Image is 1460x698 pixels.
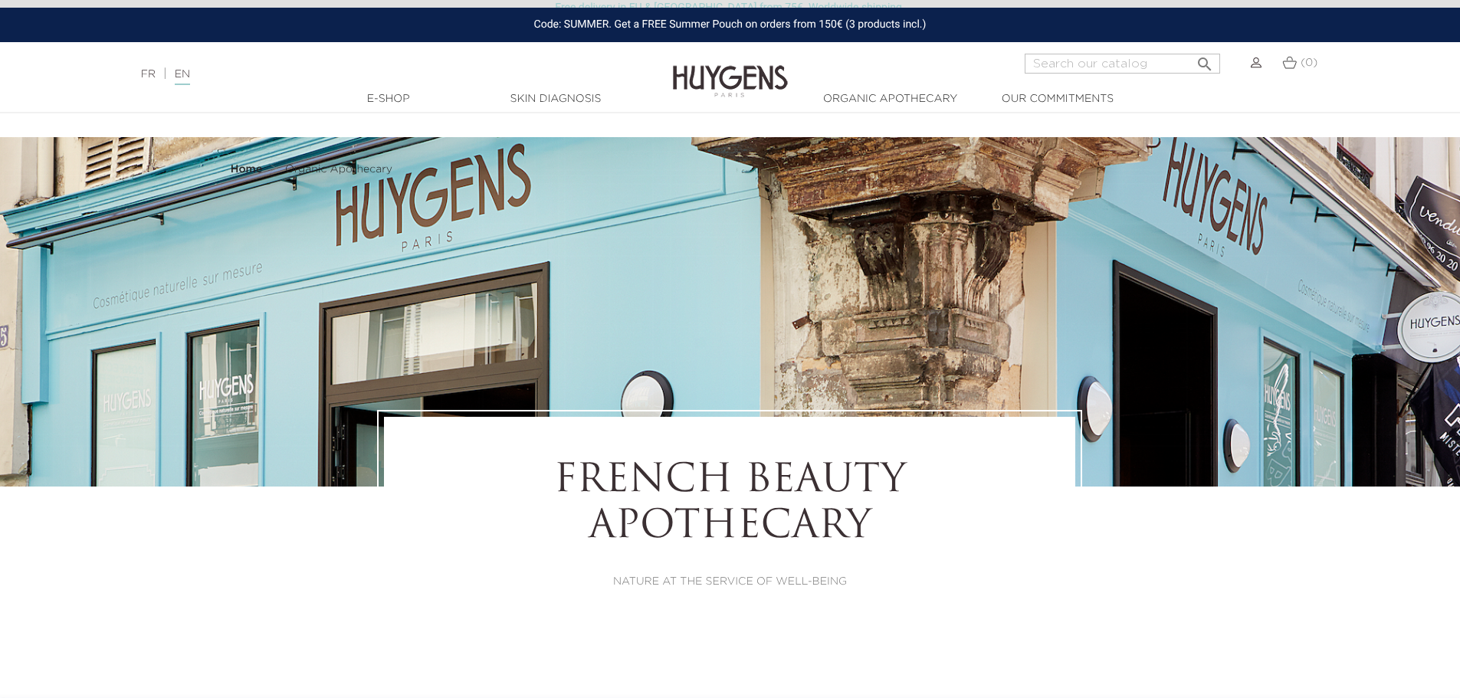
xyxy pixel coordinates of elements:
input: Search [1025,54,1220,74]
button:  [1191,49,1219,70]
a: Organic Apothecary [285,163,392,175]
img: Huygens [673,41,788,100]
a: FR [141,69,156,80]
a: E-Shop [312,91,465,107]
strong: Home [231,164,263,175]
div: | [133,65,597,84]
span: (0) [1301,57,1317,68]
p: NATURE AT THE SERVICE OF WELL-BEING [426,574,1033,590]
i:  [1196,51,1214,69]
a: Organic Apothecary [814,91,967,107]
span: Organic Apothecary [285,164,392,175]
a: Home [231,163,266,175]
a: Skin Diagnosis [479,91,632,107]
a: Our commitments [981,91,1134,107]
a: EN [175,69,190,85]
h1: FRENCH BEAUTY APOTHECARY [426,459,1033,551]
